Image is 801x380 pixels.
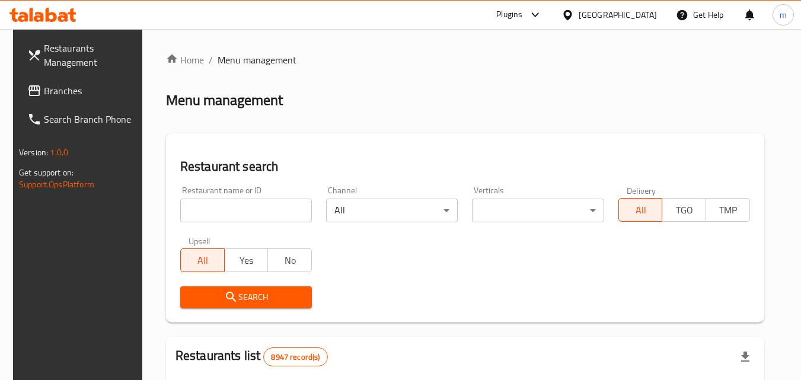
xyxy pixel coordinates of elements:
button: Yes [224,248,269,272]
a: Search Branch Phone [18,105,147,133]
div: All [326,199,458,222]
a: Branches [18,76,147,105]
span: All [186,252,220,269]
button: Search [180,286,312,308]
a: Restaurants Management [18,34,147,76]
span: m [780,8,787,21]
span: TMP [711,202,745,219]
li: / [209,53,213,67]
h2: Menu management [166,91,283,110]
span: Restaurants Management [44,41,138,69]
input: Search for restaurant name or ID.. [180,199,312,222]
h2: Restaurants list [175,347,328,366]
span: Search [190,290,302,305]
button: All [618,198,663,222]
div: Export file [731,343,759,371]
button: All [180,248,225,272]
label: Delivery [627,186,656,194]
label: Upsell [189,237,210,245]
span: Search Branch Phone [44,112,138,126]
div: [GEOGRAPHIC_DATA] [579,8,657,21]
button: TMP [706,198,750,222]
button: No [267,248,312,272]
div: ​ [472,199,604,222]
span: Get support on: [19,165,74,180]
a: Home [166,53,204,67]
a: Support.OpsPlatform [19,177,94,192]
div: Plugins [496,8,522,22]
span: Menu management [218,53,296,67]
span: All [624,202,658,219]
span: Branches [44,84,138,98]
span: Version: [19,145,48,160]
button: TGO [662,198,706,222]
nav: breadcrumb [166,53,764,67]
span: TGO [667,202,701,219]
span: No [273,252,307,269]
div: Total records count [263,347,327,366]
span: 1.0.0 [50,145,68,160]
span: Yes [229,252,264,269]
h2: Restaurant search [180,158,750,175]
span: 8947 record(s) [264,352,327,363]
